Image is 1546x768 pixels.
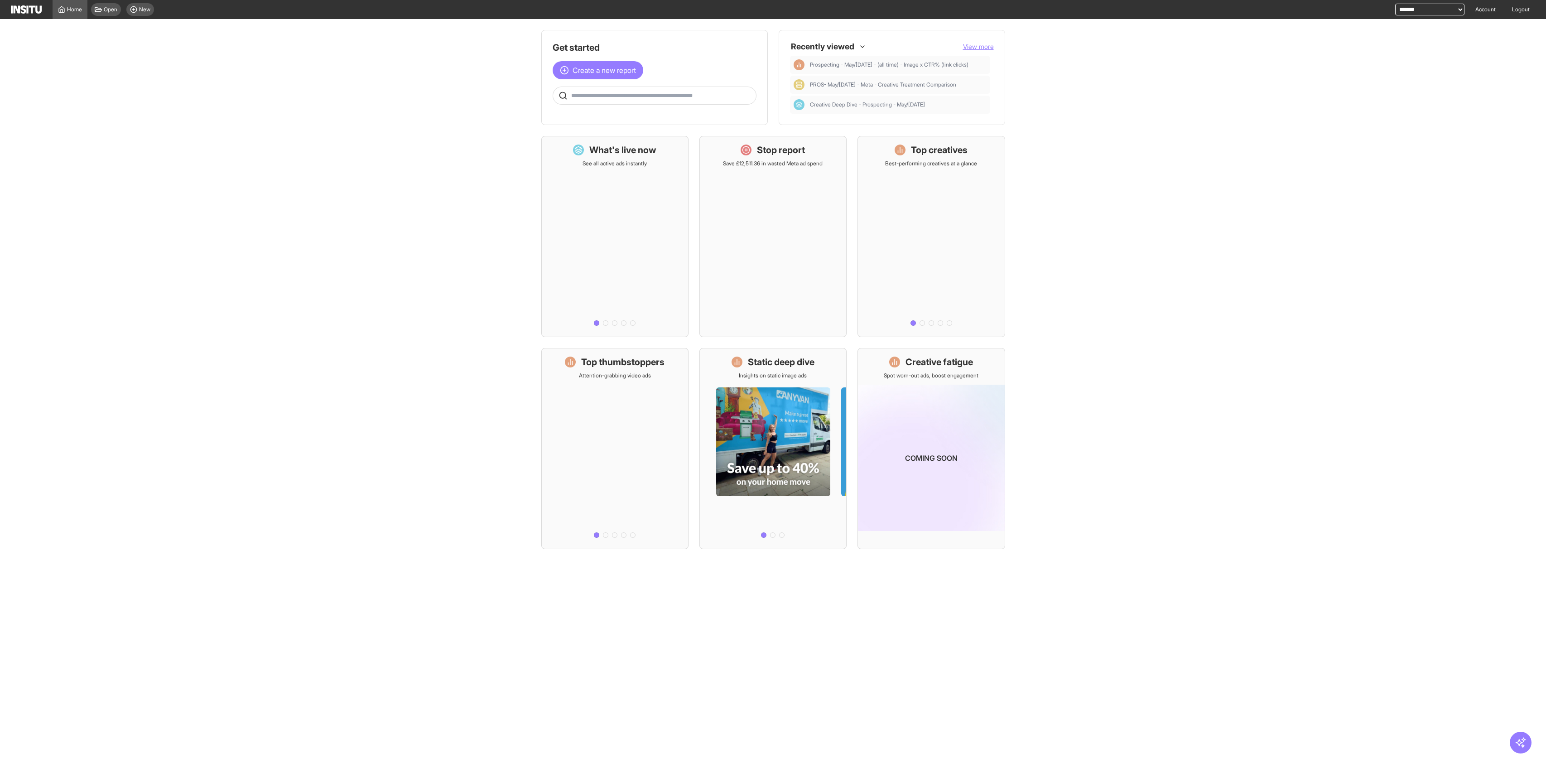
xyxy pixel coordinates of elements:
span: Prospecting - May/june 25 - (all time) - Image x CTR% (link clicks) [810,61,987,68]
div: Insights [794,59,804,70]
span: Home [67,6,82,13]
p: Attention-grabbing video ads [579,372,651,379]
a: Stop reportSave £12,511.36 in wasted Meta ad spend [699,136,847,337]
a: Top thumbstoppersAttention-grabbing video ads [541,348,689,549]
h1: Top creatives [911,144,968,156]
span: Open [104,6,117,13]
span: Creative Deep Dive - Prospecting - May/[DATE] [810,101,925,108]
a: Static deep diveInsights on static image ads [699,348,847,549]
span: View more [963,43,994,50]
h1: Top thumbstoppers [581,356,665,368]
p: Save £12,511.36 in wasted Meta ad spend [723,160,823,167]
a: Top creativesBest-performing creatives at a glance [857,136,1005,337]
h1: Static deep dive [748,356,814,368]
p: Insights on static image ads [739,372,807,379]
span: Create a new report [573,65,636,76]
img: Logo [11,5,42,14]
h1: Stop report [757,144,805,156]
h1: What's live now [589,144,656,156]
span: PROS- May/[DATE] - Meta - Creative Treatment Comparison [810,81,956,88]
p: See all active ads instantly [583,160,647,167]
button: View more [963,42,994,51]
span: New [139,6,150,13]
button: Create a new report [553,61,643,79]
p: Best-performing creatives at a glance [885,160,977,167]
div: Comparison [794,79,804,90]
h1: Get started [553,41,756,54]
span: PROS- May/June 25 - Meta - Creative Treatment Comparison [810,81,987,88]
a: What's live nowSee all active ads instantly [541,136,689,337]
span: Prospecting - May/[DATE] - (all time) - Image x CTR% (link clicks) [810,61,968,68]
div: Dashboard [794,99,804,110]
span: Creative Deep Dive - Prospecting - May/June 2025 [810,101,987,108]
